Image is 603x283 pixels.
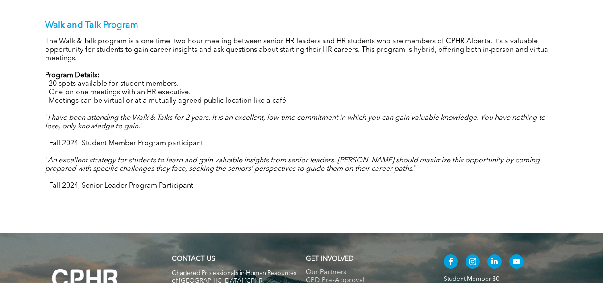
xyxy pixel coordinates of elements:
[172,256,215,262] a: CONTACT US
[487,254,502,271] a: linkedin
[444,254,458,271] a: facebook
[45,20,558,31] p: Walk and Talk Program
[444,276,499,282] a: Student Member $0
[45,114,558,131] p: " "
[306,256,353,262] span: GET INVOLVED
[45,89,558,97] p: · One-on-one meetings with an HR executive.
[466,254,480,271] a: instagram
[45,114,545,130] em: I have been attending the Walk & Talks for 2 years. It is an excellent, low-time commitment in wh...
[45,182,558,190] p: - Fall 2024, Senior Leader Program Participant
[45,157,540,173] em: An excellent strategy for students to learn and gain valuable insights from senior leaders. [PERS...
[306,269,425,277] a: Our Partners
[509,254,524,271] a: youtube
[45,97,558,106] p: · Meetings can be virtual or at a mutually agreed public location like a café.
[45,80,558,89] p: · 20 spots available for student members.
[45,156,558,173] p: " "
[45,38,558,63] p: The Walk & Talk program is a one-time, two-hour meeting between senior HR leaders and HR students...
[45,72,100,79] strong: Program Details:
[45,139,558,148] p: - Fall 2024, Student Member Program participant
